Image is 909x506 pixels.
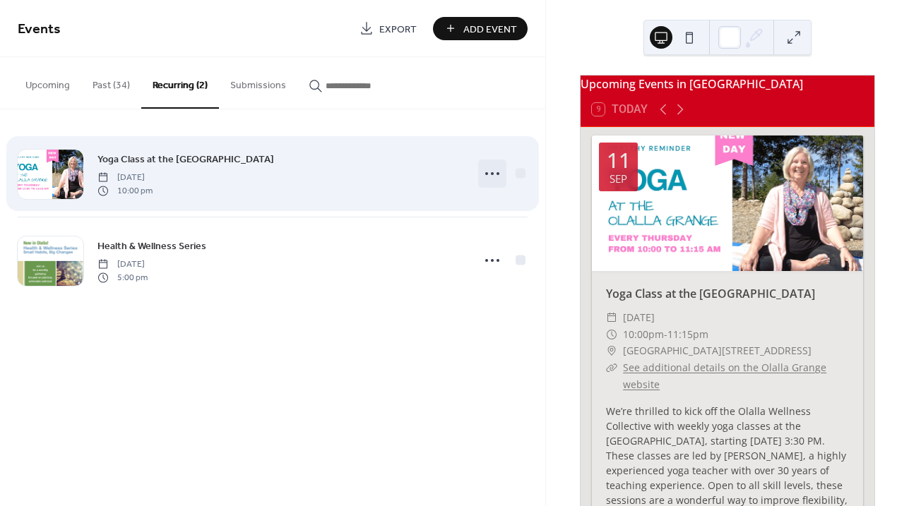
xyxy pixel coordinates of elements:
a: Export [349,17,427,40]
span: 11:15pm [667,326,708,343]
span: Add Event [463,22,517,37]
button: Past (34) [81,57,141,107]
span: [DATE] [97,171,153,184]
div: Upcoming Events in [GEOGRAPHIC_DATA] [581,76,874,92]
div: ​ [606,342,617,359]
span: Events [18,16,61,43]
span: Export [379,22,417,37]
a: Yoga Class at the [GEOGRAPHIC_DATA] [97,151,274,167]
div: Sep [610,174,627,184]
span: Yoga Class at the [GEOGRAPHIC_DATA] [97,152,274,167]
span: [DATE] [97,258,148,271]
span: 5:00 pm [97,271,148,284]
button: Submissions [219,57,297,107]
span: [GEOGRAPHIC_DATA][STREET_ADDRESS] [623,342,812,359]
button: Add Event [433,17,528,40]
span: 10:00 pm [97,184,153,197]
a: Yoga Class at the [GEOGRAPHIC_DATA] [606,286,815,301]
span: [DATE] [623,309,655,326]
button: Upcoming [14,57,81,107]
span: Health & Wellness Series [97,239,206,254]
button: Recurring (2) [141,57,219,109]
div: 11 [607,150,631,171]
div: ​ [606,326,617,343]
a: See additional details on the Olalla Grange website [623,361,826,391]
div: ​ [606,359,617,376]
a: Health & Wellness Series [97,238,206,254]
span: 10:00pm [623,326,664,343]
span: - [664,326,667,343]
div: ​ [606,309,617,326]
